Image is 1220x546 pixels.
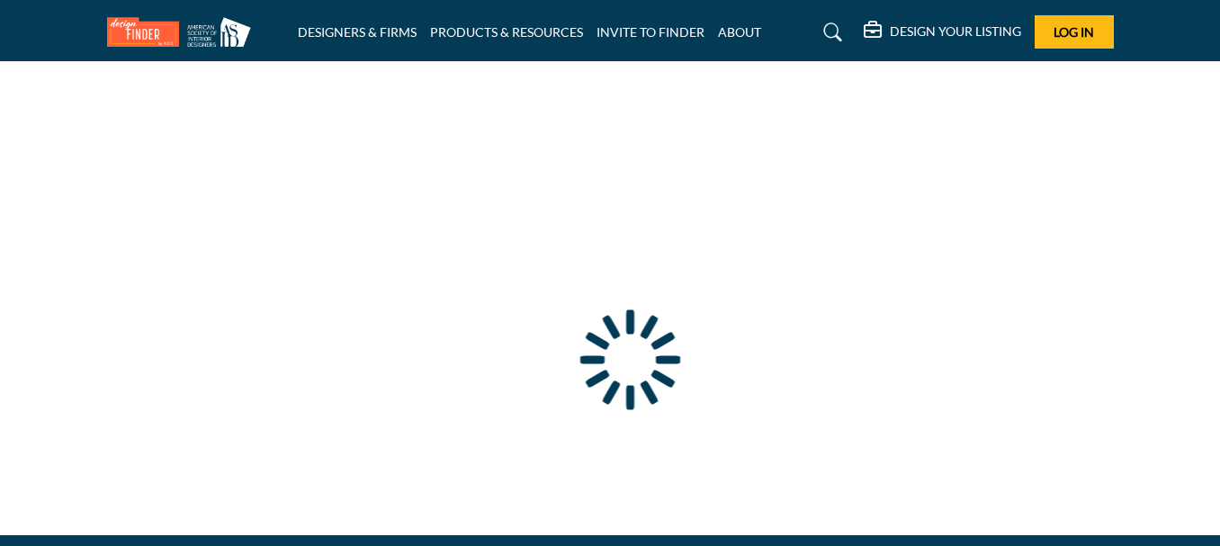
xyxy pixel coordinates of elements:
[597,24,704,40] a: INVITE TO FINDER
[430,24,583,40] a: PRODUCTS & RESOURCES
[718,24,761,40] a: ABOUT
[1035,15,1114,49] button: Log In
[864,22,1021,43] div: DESIGN YOUR LISTING
[298,24,417,40] a: DESIGNERS & FIRMS
[890,23,1021,40] h5: DESIGN YOUR LISTING
[1054,24,1094,40] span: Log In
[107,17,260,47] img: Site Logo
[806,18,854,47] a: Search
